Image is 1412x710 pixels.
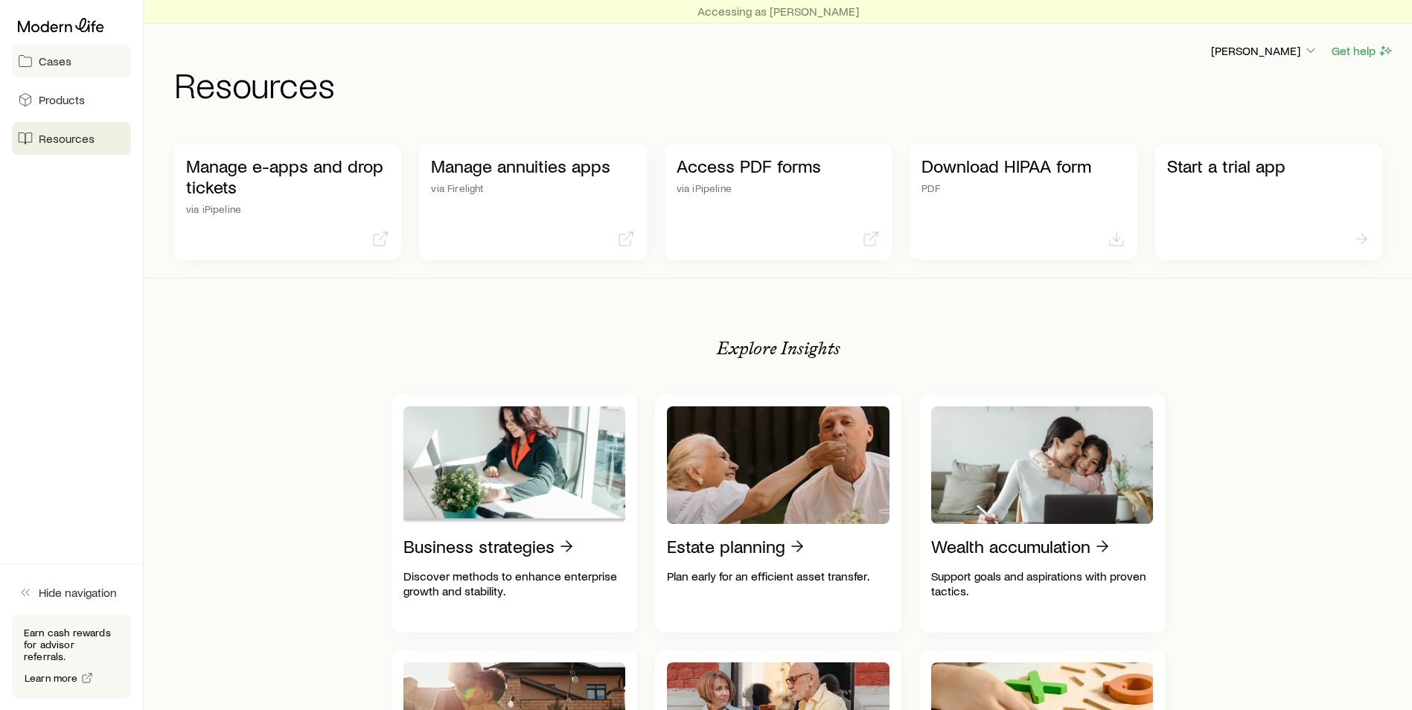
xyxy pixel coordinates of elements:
p: Access PDF forms [677,156,880,176]
p: [PERSON_NAME] [1211,43,1318,58]
img: Estate planning [667,406,889,524]
p: Business strategies [403,536,555,557]
a: Resources [12,122,131,155]
span: Cases [39,54,71,68]
a: Products [12,83,131,116]
p: Manage annuities apps [431,156,634,176]
a: Cases [12,45,131,77]
div: Earn cash rewards for advisor referrals.Learn more [12,615,131,698]
p: Download HIPAA form [921,156,1125,176]
span: Resources [39,131,95,146]
p: Wealth accumulation [931,536,1090,557]
p: Accessing as [PERSON_NAME] [697,4,859,19]
p: Earn cash rewards for advisor referrals. [24,627,119,662]
p: Estate planning [667,536,785,557]
p: via iPipeline [677,182,880,194]
a: Wealth accumulationSupport goals and aspirations with proven tactics. [919,394,1166,633]
button: Hide navigation [12,576,131,609]
button: Get help [1331,42,1394,60]
p: via iPipeline [186,203,389,215]
a: Business strategiesDiscover methods to enhance enterprise growth and stability. [392,394,638,633]
button: [PERSON_NAME] [1210,42,1319,60]
p: Support goals and aspirations with proven tactics. [931,569,1154,598]
a: Download HIPAA formPDF [910,144,1137,260]
a: Estate planningPlan early for an efficient asset transfer. [655,394,901,633]
span: Hide navigation [39,585,117,600]
h1: Resources [174,66,1394,102]
p: Discover methods to enhance enterprise growth and stability. [403,569,626,598]
img: Business strategies [403,406,626,524]
span: Learn more [25,673,78,683]
p: Explore Insights [717,338,840,359]
p: Plan early for an efficient asset transfer. [667,569,889,583]
span: Products [39,92,85,107]
img: Wealth accumulation [931,406,1154,524]
p: PDF [921,182,1125,194]
p: via Firelight [431,182,634,194]
p: Start a trial app [1167,156,1370,176]
p: Manage e-apps and drop tickets [186,156,389,197]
